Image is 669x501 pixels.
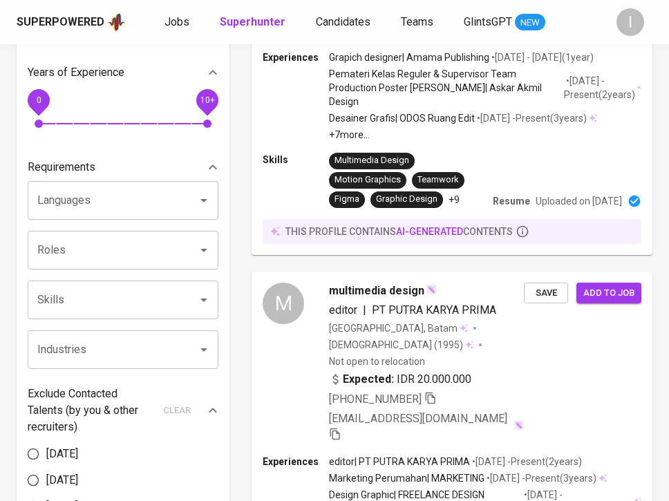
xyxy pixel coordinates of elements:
span: PT PUTRA KARYA PRIMA [372,303,496,316]
div: Teamwork [417,173,459,187]
span: Save [531,285,561,301]
span: editor [329,303,357,316]
p: +9 [449,193,460,207]
p: • [DATE] - Present ( 2 years ) [470,455,582,469]
div: Graphic Design [376,193,437,206]
div: (1995) [329,338,473,352]
span: | [363,302,366,319]
div: Multimedia Design [334,154,409,167]
span: NEW [515,16,545,30]
button: Open [194,290,214,310]
div: [GEOGRAPHIC_DATA], Batam [329,321,468,335]
a: Candidates [316,14,373,31]
b: Expected: [343,371,394,388]
p: +7 more ... [329,128,641,142]
p: Not open to relocation [329,355,425,368]
button: Save [524,283,568,304]
div: Requirements [28,153,218,181]
span: [DATE] [46,446,78,462]
span: Candidates [316,15,370,28]
p: this profile contains contents [285,225,513,238]
span: 10+ [200,95,214,105]
span: Add to job [583,285,634,301]
span: multimedia design [329,283,424,299]
p: • [DATE] - Present ( 2 years ) [564,74,635,102]
img: magic_wand.svg [426,284,437,295]
span: Teams [401,15,433,28]
span: AI-generated [396,226,463,237]
p: Desainer Grafis | ODOS Ruang Edit [329,111,475,125]
span: Jobs [164,15,189,28]
span: [DEMOGRAPHIC_DATA] [329,338,434,352]
div: Years of Experience [28,59,218,86]
div: IDR 20.000.000 [329,371,471,388]
p: Grapich designer | Amama Publishing [329,50,489,64]
p: Uploaded on [DATE] [536,194,622,208]
div: Motion Graphics [334,173,401,187]
a: Teams [401,14,436,31]
div: Exclude Contacted Talents (by you & other recruiters)clear [28,386,218,435]
button: Open [194,191,214,210]
button: Add to job [576,283,641,304]
span: GlintsGPT [464,15,512,28]
p: • [DATE] - Present ( 3 years ) [484,471,596,485]
span: [DATE] [46,472,78,489]
p: Pemateri Kelas Reguler & Supervisor Team Production Poster [PERSON_NAME] | Askar Akmil Design [329,67,564,108]
span: [PHONE_NUMBER] [329,393,422,406]
p: • [DATE] - [DATE] ( 1 year ) [489,50,594,64]
div: M [263,283,304,324]
p: Experiences [263,50,329,64]
a: Jobs [164,14,192,31]
p: Marketing Perumahan | MARKETING [329,471,484,485]
button: Open [194,340,214,359]
div: Figma [334,193,359,206]
button: Open [194,240,214,260]
a: Superhunter [220,14,288,31]
p: • [DATE] - Present ( 3 years ) [475,111,587,125]
img: magic_wand.svg [513,420,524,431]
img: app logo [107,12,126,32]
a: GlintsGPT NEW [464,14,545,31]
p: Requirements [28,159,95,176]
p: Experiences [263,455,329,469]
span: [EMAIL_ADDRESS][DOMAIN_NAME] [329,412,507,425]
div: Superpowered [17,15,104,30]
div: I [616,8,644,36]
p: Years of Experience [28,64,124,81]
p: Resume [493,194,530,208]
p: Exclude Contacted Talents (by you & other recruiters) [28,386,155,435]
span: 0 [36,95,41,105]
b: Superhunter [220,15,285,28]
p: editor | PT PUTRA KARYA PRIMA [329,455,470,469]
a: Superpoweredapp logo [17,12,126,32]
p: Skills [263,153,329,167]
